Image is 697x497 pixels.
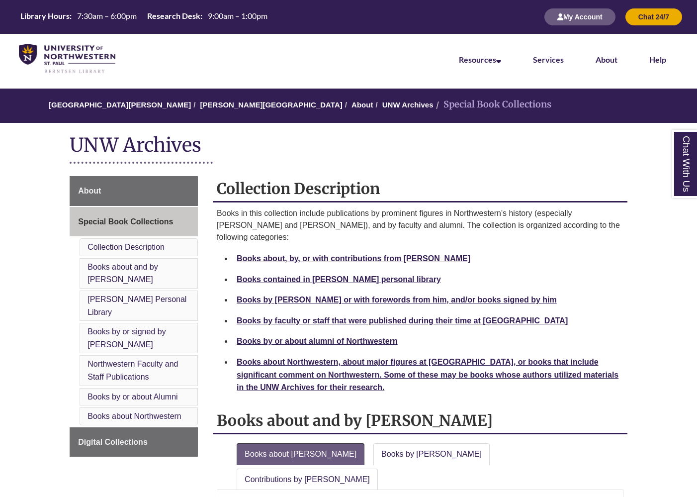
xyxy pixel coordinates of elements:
a: Services [533,55,564,64]
th: Library Hours: [16,10,73,21]
th: Research Desk: [143,10,204,21]
button: My Account [544,8,615,25]
a: Books about and by [PERSON_NAME] [87,263,158,284]
span: 7:30am – 6:00pm [77,11,137,20]
h2: Collection Description [213,176,627,202]
a: About [351,100,373,109]
div: Guide Page Menu [70,176,198,457]
a: [PERSON_NAME][GEOGRAPHIC_DATA] [200,100,343,109]
a: Special Book Collections [70,207,198,237]
li: Special Book Collections [434,98,551,112]
button: Chat 24/7 [625,8,682,25]
a: My Account [544,12,615,21]
a: Northwestern Faculty and Staff Publications [87,360,178,381]
a: Books by or signed by [PERSON_NAME] [87,327,166,349]
a: Books contained in [PERSON_NAME] personal library [237,275,441,284]
a: About [596,55,617,64]
a: Digital Collections [70,427,198,457]
span: Digital Collections [78,438,148,446]
a: [GEOGRAPHIC_DATA][PERSON_NAME] [49,100,191,109]
span: 9:00am – 1:00pm [208,11,267,20]
a: Collection Description [87,243,165,251]
a: Books by [PERSON_NAME] [373,443,490,465]
a: Contributions by [PERSON_NAME] [237,469,378,491]
h2: Books about and by [PERSON_NAME] [213,408,627,434]
img: UNWSP Library Logo [19,44,115,75]
a: Books by faculty or staff that were published during their time at [GEOGRAPHIC_DATA] [237,316,568,325]
span: Special Book Collections [78,217,173,226]
a: UNW Archives [382,100,434,109]
table: Hours Today [16,10,271,23]
a: [PERSON_NAME] Personal Library [87,295,186,316]
a: Books about Northwestern [87,412,181,420]
p: Books in this collection include publications by prominent figures in Northwestern's history (esp... [217,207,623,243]
a: Books about Northwestern, about major figures at [GEOGRAPHIC_DATA], or books that include signifi... [237,358,618,392]
a: Books by or about alumni of Northwestern [237,337,398,345]
a: Hours Today [16,10,271,24]
a: Books about [PERSON_NAME] [237,443,364,465]
a: Chat 24/7 [625,12,682,21]
a: Books by [PERSON_NAME] or with forewords from him, and/or books signed by him [237,296,557,304]
a: Books about, by, or with contributions from [PERSON_NAME] [237,254,470,263]
a: Resources [459,55,501,64]
span: About [78,187,101,195]
a: Help [649,55,666,64]
a: Books by or about Alumni [87,393,177,401]
a: About [70,176,198,206]
h1: UNW Archives [70,133,627,159]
